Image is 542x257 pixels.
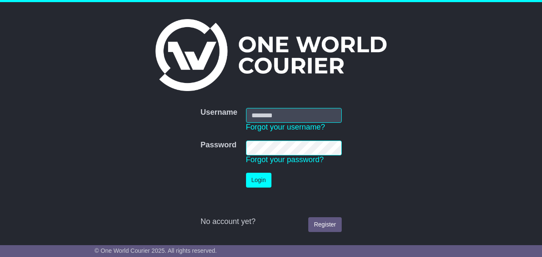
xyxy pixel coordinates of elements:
span: © One World Courier 2025. All rights reserved. [94,247,217,254]
a: Forgot your password? [246,155,324,164]
label: Username [200,108,237,117]
button: Login [246,173,271,188]
a: Register [308,217,341,232]
div: No account yet? [200,217,341,227]
a: Forgot your username? [246,123,325,131]
img: One World [155,19,387,91]
label: Password [200,141,236,150]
